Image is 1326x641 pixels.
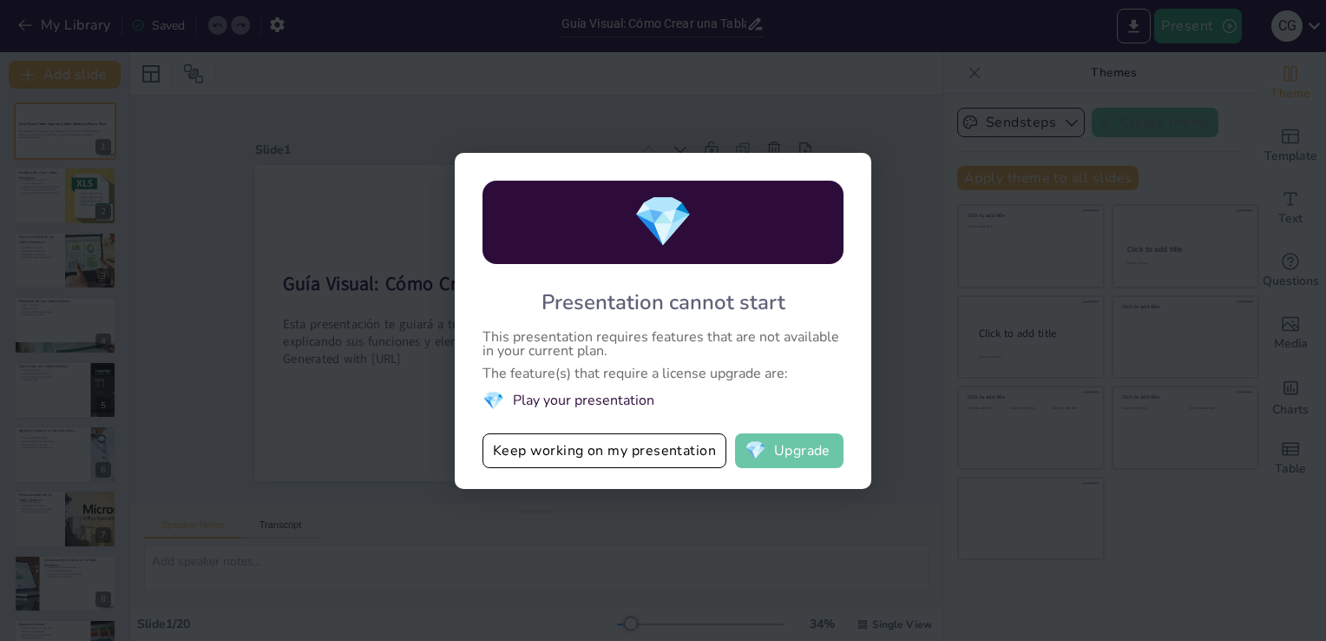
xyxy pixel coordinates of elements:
button: Keep working on my presentation [482,433,726,468]
li: Play your presentation [482,389,844,413]
span: diamond [482,389,504,413]
span: diamond [745,442,766,459]
div: The feature(s) that require a license upgrade are: [482,367,844,380]
span: diamond [633,188,693,255]
div: This presentation requires features that are not available in your current plan. [482,330,844,358]
button: diamondUpgrade [735,433,844,468]
div: Presentation cannot start [542,288,785,316]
